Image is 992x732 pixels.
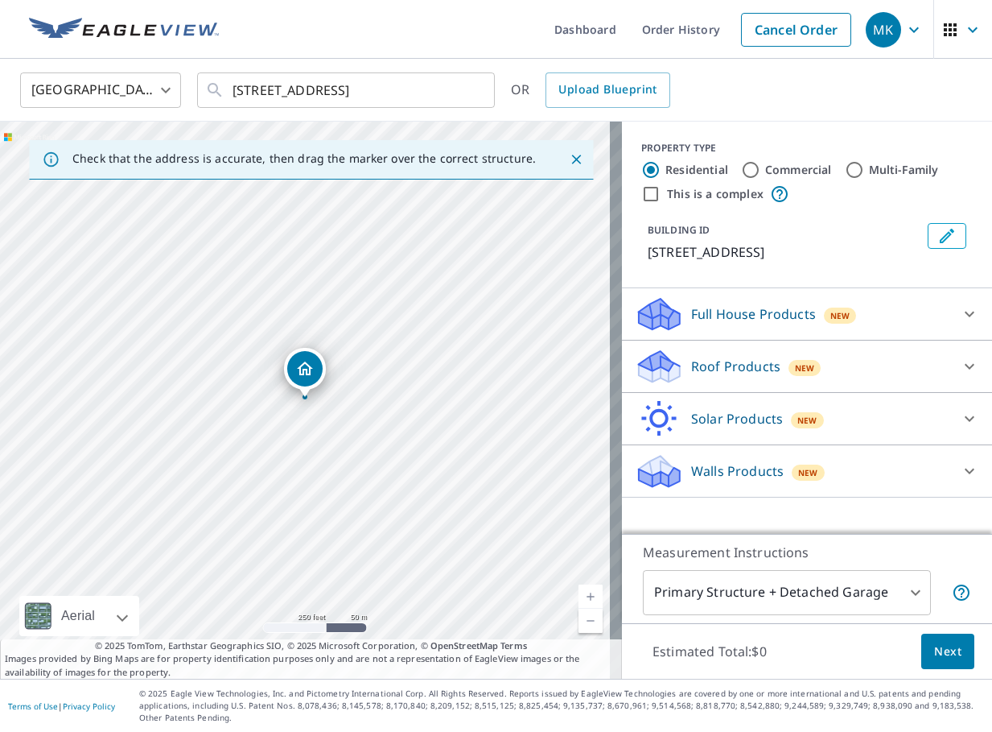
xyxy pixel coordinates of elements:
[866,12,901,48] div: MK
[643,543,971,562] p: Measurement Instructions
[640,634,780,669] p: Estimated Total: $0
[284,348,326,398] div: Dropped pin, building 1, Residential property, 725 Via Altamira Montebello, CA 90640
[952,583,971,602] span: Your report will include the primary structure and a detached garage if one exists.
[95,639,527,653] span: © 2025 TomTom, Earthstar Geographics SIO, © 2025 Microsoft Corporation, ©
[578,609,603,633] a: Current Level 17, Zoom Out
[635,295,979,333] div: Full House ProductsNew
[72,151,536,166] p: Check that the address is accurate, then drag the marker over the correct structure.
[635,347,979,386] div: Roof ProductsNew
[29,18,219,42] img: EV Logo
[648,223,710,237] p: BUILDING ID
[765,162,832,178] label: Commercial
[665,162,728,178] label: Residential
[19,596,139,636] div: Aerial
[139,688,984,724] p: © 2025 Eagle View Technologies, Inc. and Pictometry International Corp. All Rights Reserved. Repo...
[795,362,815,374] span: New
[233,68,462,113] input: Search by address or latitude-longitude
[691,461,784,481] p: Walls Products
[921,634,974,670] button: Next
[934,642,961,662] span: Next
[798,466,818,479] span: New
[578,585,603,609] a: Current Level 17, Zoom In
[635,399,979,438] div: Solar ProductsNew
[430,639,498,651] a: OpenStreetMap
[648,242,921,262] p: [STREET_ADDRESS]
[8,701,58,712] a: Terms of Use
[797,414,817,427] span: New
[667,186,764,202] label: This is a complex
[641,141,973,155] div: PROPERTY TYPE
[56,596,100,636] div: Aerial
[63,701,115,712] a: Privacy Policy
[635,452,979,490] div: Walls ProductsNew
[8,701,115,711] p: |
[511,72,670,108] div: OR
[830,309,850,322] span: New
[869,162,939,178] label: Multi-Family
[928,223,966,249] button: Edit building 1
[500,639,527,651] a: Terms
[20,68,181,113] div: [GEOGRAPHIC_DATA]
[545,72,669,108] a: Upload Blueprint
[566,149,587,170] button: Close
[741,13,851,47] a: Cancel Order
[691,304,816,324] p: Full House Products
[691,409,783,428] p: Solar Products
[643,570,931,615] div: Primary Structure + Detached Garage
[558,80,657,100] span: Upload Blueprint
[691,357,780,376] p: Roof Products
